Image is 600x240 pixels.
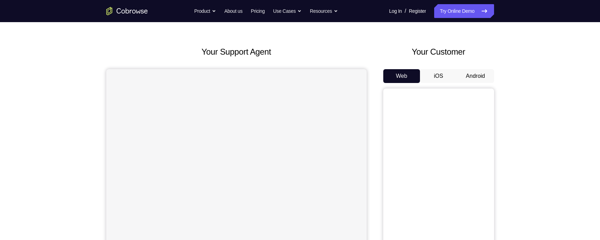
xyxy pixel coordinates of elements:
a: Go to the home page [106,7,148,15]
a: Pricing [251,4,265,18]
a: About us [224,4,242,18]
a: Log In [389,4,402,18]
a: Try Online Demo [434,4,494,18]
button: Resources [310,4,338,18]
button: Product [194,4,216,18]
h2: Your Customer [383,46,494,58]
button: Web [383,69,420,83]
button: Android [457,69,494,83]
a: Register [409,4,426,18]
button: Use Cases [273,4,302,18]
h2: Your Support Agent [106,46,367,58]
button: iOS [420,69,457,83]
span: / [405,7,406,15]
